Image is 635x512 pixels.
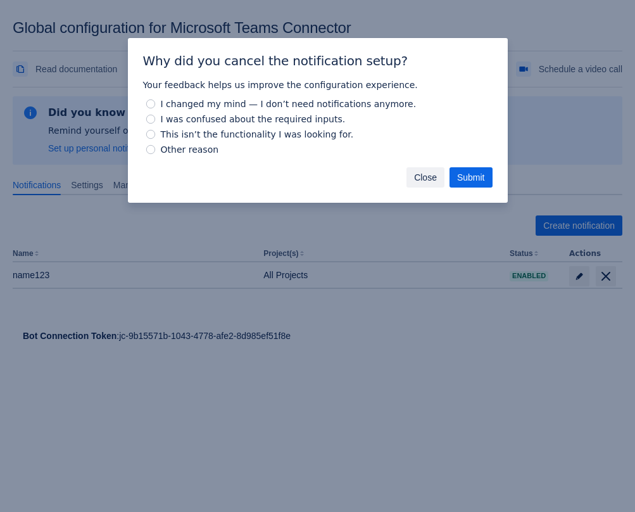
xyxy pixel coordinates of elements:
[143,80,418,90] span: Your feedback helps us improve the configuration experience.
[146,130,155,139] input: This isn’t the functionality I was looking for.
[146,99,155,108] input: I changed my mind — I don’t need notifications anymore.
[146,145,155,154] input: Other reason
[457,167,485,188] span: Submit
[158,142,222,157] span: Other reason
[158,112,348,127] span: I was confused about the required inputs.
[146,115,155,124] input: I was confused about the required inputs.
[143,53,408,68] span: Why did you cancel the notification setup?
[158,127,356,142] span: This isn’t the functionality I was looking for.
[406,167,444,188] button: Close
[450,167,493,188] button: Submit
[158,96,419,112] span: I changed my mind — I don’t need notifications anymore.
[414,167,437,188] span: Close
